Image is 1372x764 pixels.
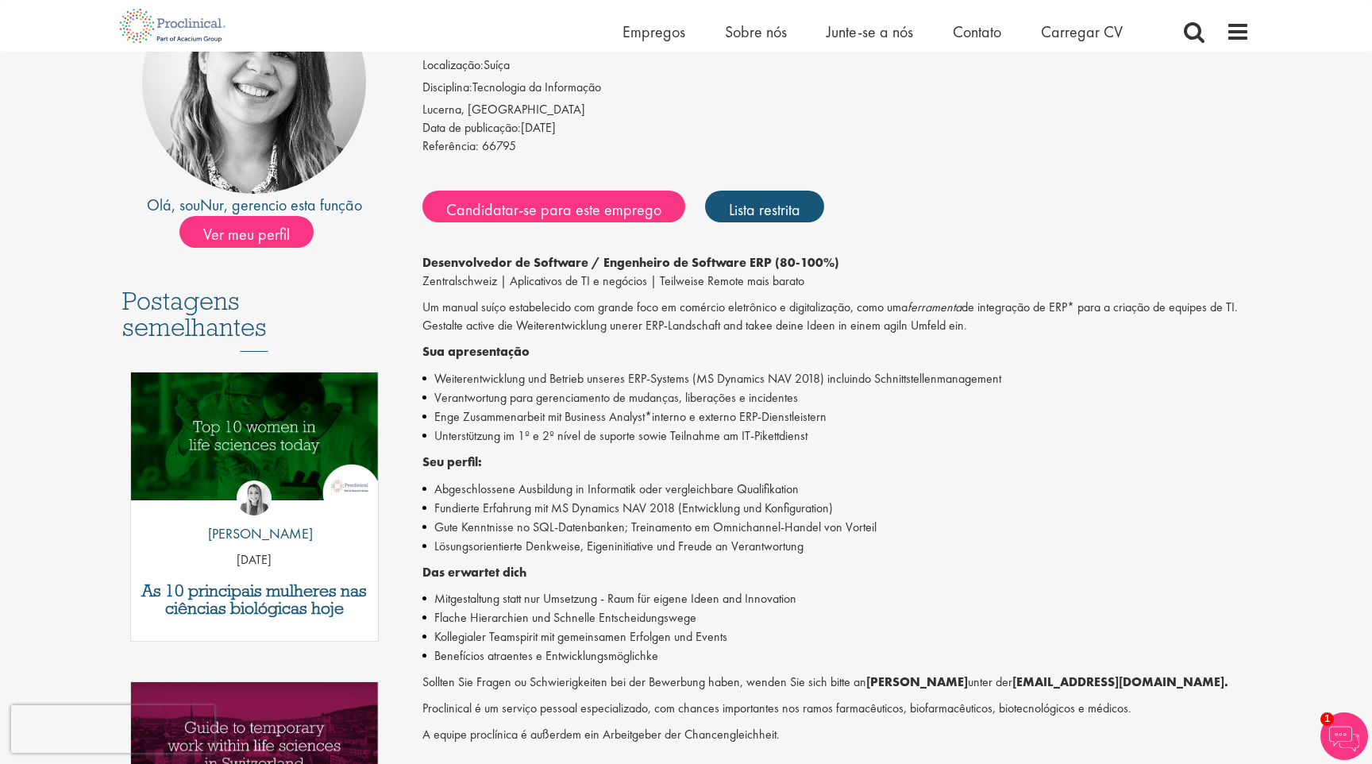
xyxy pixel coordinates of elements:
[521,119,556,136] font: [DATE]
[434,628,727,645] font: Kollegialer Teamspirit mit gemeinsamen Erfolgen und Events
[422,254,1251,743] div: Descrição do trabalho
[422,101,585,118] font: Lucerna, [GEOGRAPHIC_DATA]
[953,21,1001,42] a: Contato
[434,647,658,664] font: Benefícios atraentes e Entwicklungsmöglichke
[968,673,1012,690] font: unter der
[179,219,330,240] a: Ver meu perfil
[434,500,833,516] font: Fundierte Erfahrung mit MS Dynamics NAV 2018 (Entwicklung und Konfiguration)
[446,199,661,219] font: Candidatar-se para este emprego
[196,480,313,552] a: Hannah Burke [PERSON_NAME]
[434,609,696,626] font: Flache Hierarchien und Schnelle Entscheidungswege
[422,79,472,95] font: Disciplina:
[434,427,807,444] font: Unterstützung im 1º e 2º nível de suporte sowie Teilnahme am IT-Pikettdienst
[472,79,601,95] font: Tecnologia da Informação
[422,673,866,690] font: Sollten Sie Fragen ou Schwierigkeiten bei der Bewerbung haben, wenden Sie sich bitte an
[237,551,272,568] font: [DATE]
[434,389,798,406] font: Verantwortung para gerenciamento de mudanças, liberações e incidentes
[434,538,804,554] font: Lösungsorientierte Denkweise, Eigeninitiative und Freude an Verantwortung
[422,119,521,136] font: Data de publicação:
[1012,673,1228,690] font: [EMAIL_ADDRESS][DOMAIN_NAME].
[422,191,685,222] a: Candidatar-se para este emprego
[200,195,224,215] a: Nur
[422,453,482,470] font: Seu perfil:
[434,480,799,497] font: Abgeschlossene Ausbildung in Informatik oder vergleichbare Qualifikation
[622,21,685,42] a: Empregos
[147,195,200,215] font: Olá, sou
[1041,21,1123,42] a: Carregar CV
[434,590,796,607] font: Mitgestaltung statt nur Umsetzung - Raum für eigene Ideen and Innovation
[422,137,479,154] font: Referência:
[131,372,378,513] a: Link para uma postagem
[422,254,839,271] font: Desenvolvedor de Software / Engenheiro de Software ERP (80-100%)
[434,519,877,535] font: Gute Kenntnisse no SQL-Datenbanken; Treinamento em Omnichannel-Handel von Vorteil
[422,700,1131,716] font: Proclinical é um serviço pessoal especializado, com chances importantes nos ramos farmacêuticos, ...
[725,21,787,42] a: Sobre nós
[203,224,290,245] font: Ver meu perfil
[237,480,272,515] img: Hannah Burke
[122,284,267,343] font: Postagens semelhantes
[131,372,378,500] img: As 10 principais mulheres nas ciências biológicas hoje
[434,370,1001,387] font: Weiterentwicklung und Betrieb unseres ERP-Systems (MS Dynamics NAV 2018) incluindo Schnittstellen...
[422,299,1238,334] font: de integração de ERP* para a criação de equipes de TI. Gestalte active die Weiterentwicklung uner...
[1320,712,1368,760] img: Chatbot
[141,580,367,619] font: As 10 principais mulheres nas ciências biológicas hoje
[422,726,780,743] font: A equipe proclínica é außerdem ein Arbeitgeber der Chancengleichheit.
[1324,713,1330,724] font: 1
[482,137,516,154] font: 66795
[422,564,526,581] font: Das erwartet dich
[422,56,484,73] font: Localização:
[422,299,908,315] font: Um manual suíço estabelecido com grande foco em comércio eletrônico e digitalização, como uma
[729,199,800,219] font: Lista restrita
[11,705,214,753] iframe: reCAPTCHA
[434,408,827,425] font: Enge Zusammenarbeit mit Business Analyst*interno e externo ERP-Dienstleistern
[422,272,804,289] font: Zentralschweiz | Aplicativos de TI e negócios | Teilweise Remote mais barato
[827,21,913,42] a: Junte-se a nós
[208,524,313,542] font: [PERSON_NAME]
[484,56,510,73] font: Suíça
[705,191,824,222] a: Lista restrita
[139,582,370,617] a: As 10 principais mulheres nas ciências biológicas hoje
[866,673,968,690] font: [PERSON_NAME]
[908,299,962,315] font: ferramenta
[422,343,530,360] font: Sua apresentação
[224,195,362,215] font: , gerencio esta função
